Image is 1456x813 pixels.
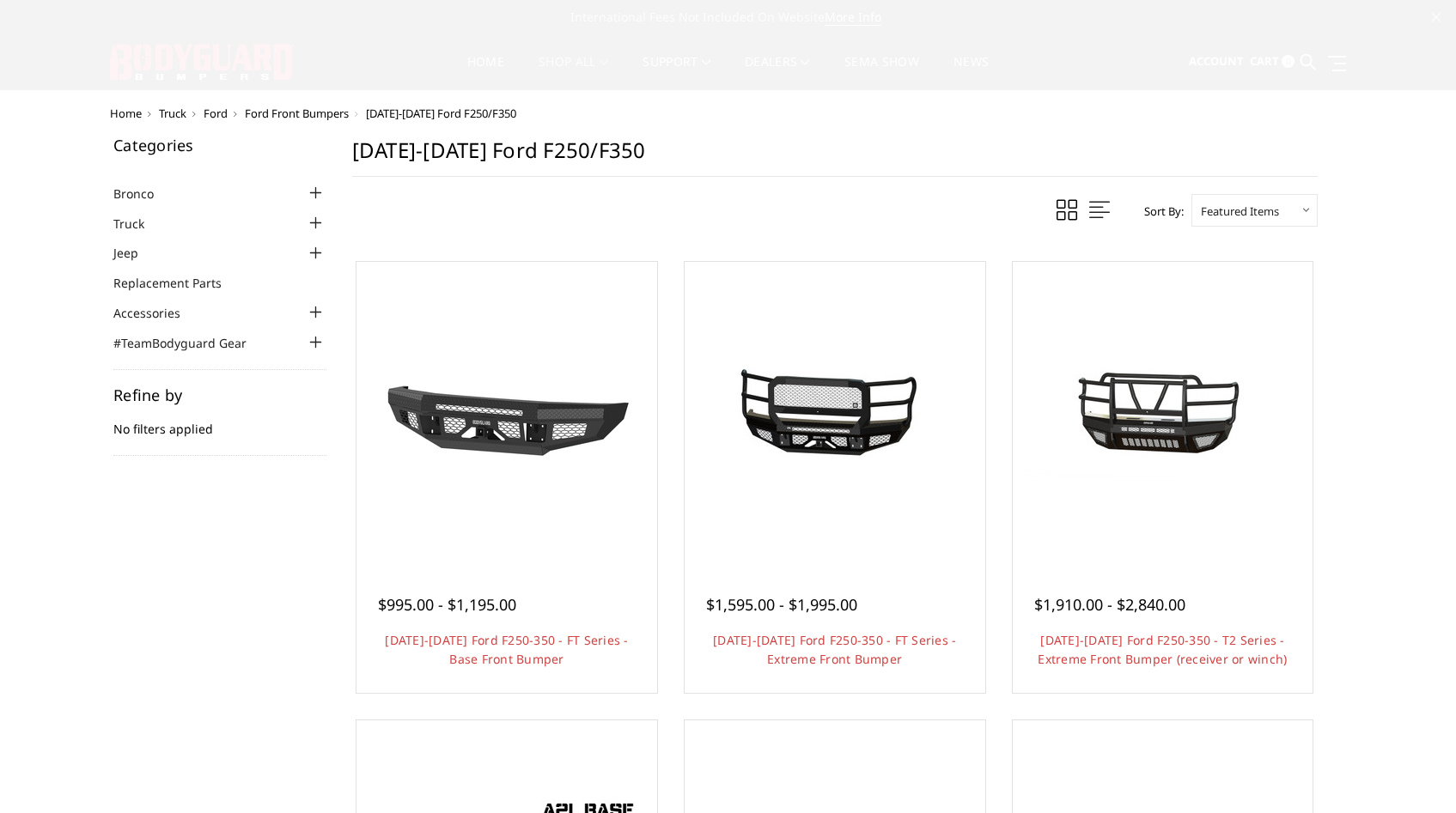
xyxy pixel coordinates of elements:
a: SEMA Show [844,56,919,89]
a: 2017-2022 Ford F250-350 - FT Series - Extreme Front Bumper 2017-2022 Ford F250-350 - FT Series - ... [689,266,981,558]
a: Bronco [113,185,175,203]
a: Account [1189,39,1244,85]
a: 2017-2022 Ford F250-350 - T2 Series - Extreme Front Bumper (receiver or winch) 2017-2022 Ford F25... [1017,266,1309,558]
a: [DATE]-[DATE] Ford F250-350 - FT Series - Base Front Bumper [385,632,628,667]
h1: [DATE]-[DATE] Ford F250/F350 [352,137,1318,177]
div: No filters applied [113,387,326,456]
a: shop all [539,56,608,89]
span: Account [1189,53,1244,69]
a: Truck [113,215,166,233]
span: [DATE]-[DATE] Ford F250/F350 [366,106,516,121]
a: Replacement Parts [113,274,243,292]
a: More Info [825,9,881,26]
span: Cart [1250,53,1279,69]
a: Truck [159,106,186,121]
span: $995.00 - $1,195.00 [378,594,516,615]
a: [DATE]-[DATE] Ford F250-350 - FT Series - Extreme Front Bumper [713,632,956,667]
h5: Categories [113,137,326,153]
span: 0 [1282,55,1295,68]
label: Sort By: [1135,198,1184,224]
a: Ford [204,106,228,121]
a: Jeep [113,244,160,262]
span: $1,910.00 - $2,840.00 [1034,594,1185,615]
a: Support [643,56,710,89]
a: [DATE]-[DATE] Ford F250-350 - T2 Series - Extreme Front Bumper (receiver or winch) [1038,632,1287,667]
a: Home [467,56,504,89]
img: 2017-2022 Ford F250-350 - FT Series - Base Front Bumper [369,335,644,489]
img: BODYGUARD BUMPERS [110,44,295,80]
a: Accessories [113,304,202,322]
a: Cart 0 [1250,39,1295,85]
a: Dealers [745,56,810,89]
a: 2017-2022 Ford F250-350 - FT Series - Base Front Bumper [361,266,653,558]
a: News [953,56,989,89]
h5: Refine by [113,387,326,403]
span: $1,595.00 - $1,995.00 [706,594,857,615]
a: Home [110,106,142,121]
a: Ford Front Bumpers [245,106,349,121]
a: #TeamBodyguard Gear [113,334,268,352]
